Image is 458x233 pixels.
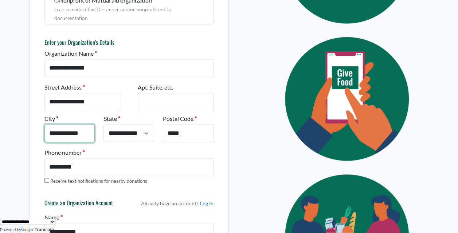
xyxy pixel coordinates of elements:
img: Google Translate [21,228,35,233]
p: Already have an account? [141,200,214,207]
label: Name [44,213,63,222]
label: State [103,114,120,123]
h6: Enter your Organization's Details [44,39,214,46]
h6: Create an Organization Account [44,200,113,210]
img: Eye Icon [268,30,428,167]
a: Log In [200,200,214,207]
label: Phone number [44,148,85,157]
label: City [44,114,58,123]
label: Street Address [44,83,85,92]
label: Apt, Suite, etc. [138,83,173,92]
label: Receive text notifications for nearby donations [50,178,147,185]
small: I can provide a Tax ID number and/or nonprofit entity documentation [54,6,171,21]
a: Translate [21,227,54,232]
label: Organization Name [44,49,97,58]
label: Postal Code [163,114,197,123]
